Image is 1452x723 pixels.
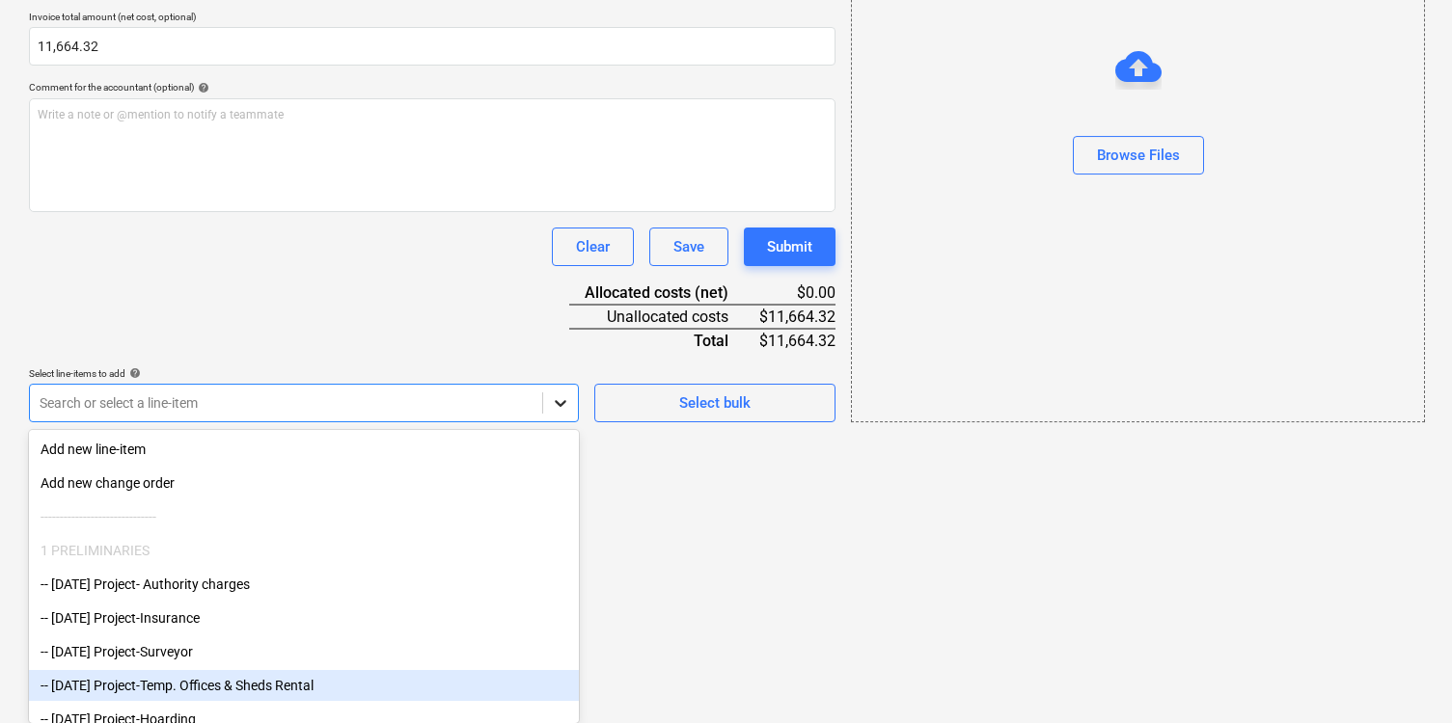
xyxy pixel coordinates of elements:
[29,535,579,566] div: 1 PRELIMINARIES
[744,228,836,266] button: Submit
[552,228,634,266] button: Clear
[194,82,209,94] span: help
[649,228,728,266] button: Save
[1073,136,1204,174] button: Browse Files
[29,569,579,600] div: -- 3-01-01 Project- Authority charges
[679,390,751,415] div: Select bulk
[29,27,836,66] input: Invoice total amount (net cost, optional)
[29,501,579,532] div: ------------------------------
[1356,630,1452,723] iframe: Chat Widget
[125,367,141,379] span: help
[569,281,759,305] div: Allocated costs (net)
[29,468,579,498] div: Add new change order
[767,234,812,259] div: Submit
[576,234,610,259] div: Clear
[29,11,836,27] p: Invoice total amount (net cost, optional)
[29,636,579,667] div: -- [DATE] Project-Surveyor
[594,384,836,422] button: Select bulk
[29,602,579,633] div: -- [DATE] Project-Insurance
[29,636,579,667] div: -- 3-01-04 Project-Surveyor
[759,329,836,352] div: $11,664.32
[1097,143,1180,168] div: Browse Files
[29,670,579,701] div: -- 3-01-05 Project-Temp. Offices & Sheds Rental
[759,305,836,329] div: $11,664.32
[29,367,579,380] div: Select line-items to add
[29,81,836,94] div: Comment for the accountant (optional)
[29,569,579,600] div: -- [DATE] Project- Authority charges
[29,602,579,633] div: -- 3-01-02 Project-Insurance
[569,305,759,329] div: Unallocated costs
[569,329,759,352] div: Total
[29,670,579,701] div: -- [DATE] Project-Temp. Offices & Sheds Rental
[759,281,836,305] div: $0.00
[29,434,579,465] div: Add new line-item
[673,234,704,259] div: Save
